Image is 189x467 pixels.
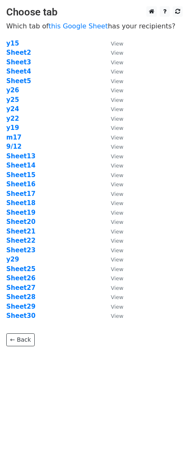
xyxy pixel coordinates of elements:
[6,152,36,160] a: Sheet13
[102,199,123,207] a: View
[102,274,123,282] a: View
[6,124,19,132] a: y19
[6,77,31,85] a: Sheet5
[6,22,183,30] p: Which tab of has your recipients?
[6,303,36,310] a: Sheet29
[102,77,123,85] a: View
[6,256,19,263] a: y29
[102,228,123,235] a: View
[102,293,123,301] a: View
[102,68,123,75] a: View
[111,106,123,112] small: View
[111,238,123,244] small: View
[111,313,123,319] small: View
[111,59,123,66] small: View
[102,105,123,113] a: View
[102,40,123,47] a: View
[6,209,36,216] a: Sheet19
[111,210,123,216] small: View
[111,200,123,206] small: View
[102,246,123,254] a: View
[6,284,36,292] a: Sheet27
[6,228,36,235] a: Sheet21
[111,172,123,178] small: View
[111,191,123,197] small: View
[6,274,36,282] a: Sheet26
[6,312,36,320] a: Sheet30
[102,180,123,188] a: View
[102,209,123,216] a: View
[102,218,123,226] a: View
[49,22,108,30] a: this Google Sheet
[6,333,35,346] a: ← Back
[102,152,123,160] a: View
[111,97,123,103] small: View
[111,153,123,160] small: View
[102,143,123,150] a: View
[111,125,123,131] small: View
[102,312,123,320] a: View
[102,303,123,310] a: View
[111,50,123,56] small: View
[6,115,19,122] a: y22
[111,266,123,272] small: View
[6,96,19,104] a: y25
[6,143,22,150] a: 9/12
[111,144,123,150] small: View
[111,275,123,282] small: View
[102,86,123,94] a: View
[6,265,36,273] strong: Sheet25
[6,68,31,75] strong: Sheet4
[6,105,19,113] a: y24
[6,293,36,301] strong: Sheet28
[6,162,36,169] a: Sheet14
[6,171,36,179] a: Sheet15
[6,86,19,94] a: y26
[111,181,123,188] small: View
[102,171,123,179] a: View
[6,190,36,198] a: Sheet17
[6,237,36,244] a: Sheet22
[6,199,36,207] a: Sheet18
[6,246,36,254] a: Sheet23
[111,247,123,254] small: View
[6,6,183,18] h3: Choose tab
[111,162,123,169] small: View
[102,124,123,132] a: View
[6,134,22,141] a: m17
[102,96,123,104] a: View
[111,294,123,300] small: View
[102,58,123,66] a: View
[111,116,123,122] small: View
[6,49,31,56] a: Sheet2
[6,58,31,66] a: Sheet3
[6,218,36,226] a: Sheet20
[102,49,123,56] a: View
[111,304,123,310] small: View
[6,40,19,47] a: y15
[102,162,123,169] a: View
[111,228,123,235] small: View
[111,78,123,84] small: View
[102,115,123,122] a: View
[102,237,123,244] a: View
[111,219,123,225] small: View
